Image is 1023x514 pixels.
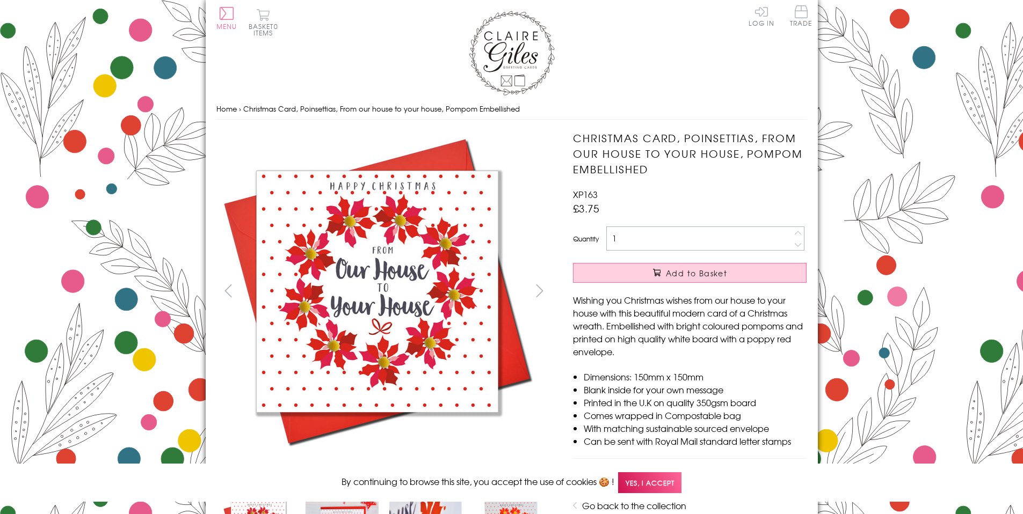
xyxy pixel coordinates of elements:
span: Add to Basket [666,268,727,278]
a: Home [216,104,237,114]
a: Log In [749,5,774,26]
li: With matching sustainable sourced envelope [584,422,807,435]
span: 0 items [253,21,278,38]
a: Trade [790,5,812,28]
img: Christmas Card, Poinsettias, From our house to your house, Pompom Embellished [216,130,538,452]
button: Menu [216,7,237,30]
span: Yes, I accept [618,472,681,493]
span: XP163 [573,188,598,201]
span: Christmas Card, Poinsettias, From our house to your house, Pompom Embellished [243,104,520,114]
button: next [527,278,552,303]
button: Add to Basket [573,263,807,283]
li: Printed in the U.K on quality 350gsm board [584,396,807,409]
nav: breadcrumbs [216,98,807,120]
span: Menu [216,21,237,31]
li: Dimensions: 150mm x 150mm [584,370,807,383]
button: Basket0 items [249,9,278,36]
img: Christmas Card, Poinsettias, From our house to your house, Pompom Embellished [552,130,874,451]
span: Trade [790,5,812,26]
button: prev [216,278,241,303]
li: Comes wrapped in Compostable bag [584,409,807,422]
label: Quantity [573,234,599,244]
p: Wishing you Christmas wishes from our house to your house with this beautiful modern card of a Ch... [573,293,807,358]
span: £3.75 [573,201,599,216]
h1: Christmas Card, Poinsettias, From our house to your house, Pompom Embellished [573,130,807,177]
span: › [239,104,241,114]
li: Blank inside for your own message [584,383,807,396]
a: Go back to the collection [582,499,686,512]
li: Can be sent with Royal Mail standard letter stamps [584,435,807,447]
img: Claire Giles Greetings Cards [469,11,555,96]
